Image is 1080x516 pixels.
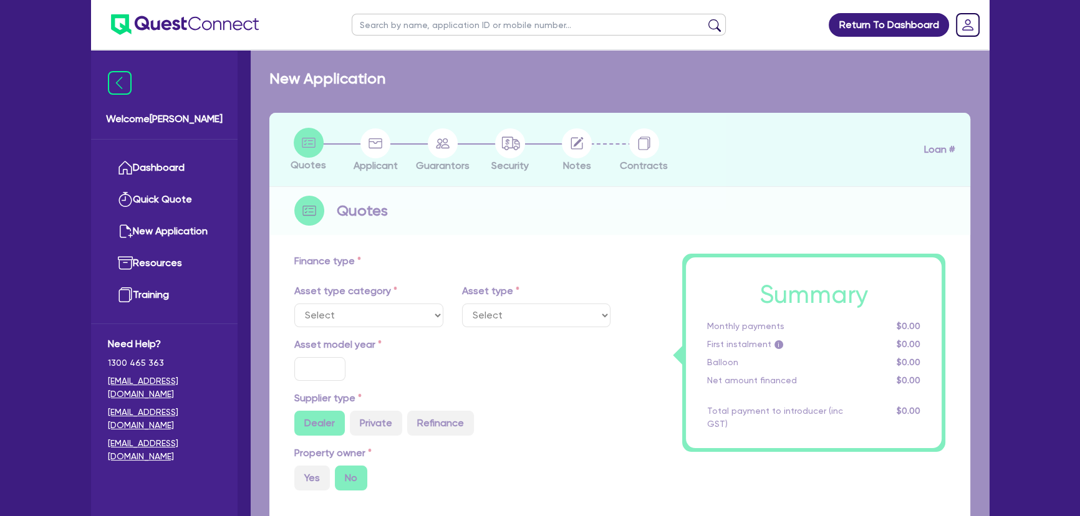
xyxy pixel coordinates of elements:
[829,13,949,37] a: Return To Dashboard
[108,184,221,216] a: Quick Quote
[118,256,133,270] img: resources
[108,406,221,432] a: [EMAIL_ADDRESS][DOMAIN_NAME]
[108,216,221,247] a: New Application
[106,112,223,127] span: Welcome [PERSON_NAME]
[108,279,221,311] a: Training
[118,192,133,207] img: quick-quote
[108,71,132,95] img: icon-menu-close
[108,337,221,351] span: Need Help?
[952,9,984,41] a: Dropdown toggle
[108,247,221,279] a: Resources
[118,287,133,302] img: training
[108,375,221,401] a: [EMAIL_ADDRESS][DOMAIN_NAME]
[108,437,221,463] a: [EMAIL_ADDRESS][DOMAIN_NAME]
[111,14,259,35] img: quest-connect-logo-blue
[352,14,726,36] input: Search by name, application ID or mobile number...
[108,356,221,370] span: 1300 465 363
[118,224,133,239] img: new-application
[108,152,221,184] a: Dashboard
